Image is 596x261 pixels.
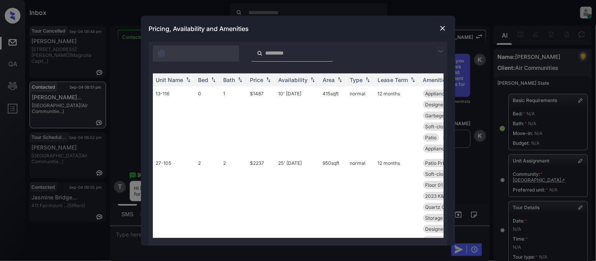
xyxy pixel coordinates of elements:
[378,77,408,83] div: Lease Term
[425,226,466,232] span: Designer Cabine...
[436,47,446,56] img: icon-zuma
[425,124,464,130] span: Soft-close Cabi...
[336,77,344,82] img: sorting
[195,86,220,156] td: 0
[425,215,463,221] span: Storage Additio...
[247,156,275,247] td: $2237
[275,156,320,247] td: 25' [DATE]
[347,156,375,247] td: normal
[309,77,317,82] img: sorting
[153,86,195,156] td: 13-116
[439,24,447,32] img: close
[250,77,264,83] div: Price
[364,77,372,82] img: sorting
[320,86,347,156] td: 415 sqft
[347,86,375,156] td: normal
[220,86,247,156] td: 1
[257,50,263,57] img: icon-zuma
[425,160,462,166] span: Patio Private 2...
[425,182,443,188] span: Floor 01
[198,77,209,83] div: Bed
[247,86,275,156] td: $1487
[220,156,247,247] td: 2
[158,49,165,57] img: icon-zuma
[375,86,420,156] td: 12 months
[350,77,363,83] div: Type
[275,86,320,156] td: 10' [DATE]
[156,77,183,83] div: Unit Name
[323,77,335,83] div: Area
[425,135,437,141] span: Patio
[425,113,466,119] span: Garbage disposa...
[224,77,235,83] div: Bath
[425,91,463,97] span: Appliances Stai...
[425,237,462,243] span: 17 Washer Dryer
[425,204,462,210] span: Quartz Counters
[375,156,420,247] td: 12 months
[184,77,192,82] img: sorting
[423,77,449,83] div: Amenities
[425,171,464,177] span: Soft-close Cabi...
[209,77,217,82] img: sorting
[425,193,447,199] span: 2023 K&B
[425,146,463,151] span: Appliances Stai...
[141,16,455,42] div: Pricing, Availability and Amenities
[320,156,347,247] td: 950 sqft
[425,102,466,108] span: Designer Cabine...
[409,77,417,82] img: sorting
[279,77,308,83] div: Availability
[195,156,220,247] td: 2
[153,156,195,247] td: 27-105
[236,77,244,82] img: sorting
[264,77,272,82] img: sorting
